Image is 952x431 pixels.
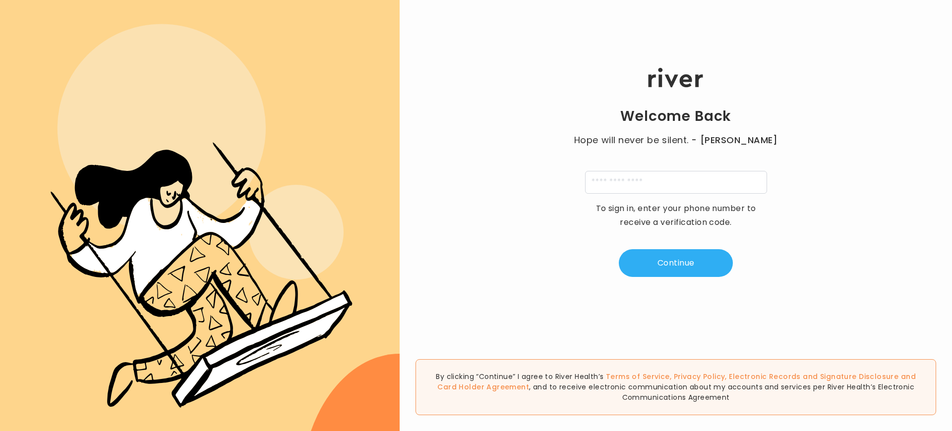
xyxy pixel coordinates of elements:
button: Continue [619,249,733,277]
a: Privacy Policy [674,372,725,381]
div: By clicking “Continue” I agree to River Health’s [416,359,936,415]
span: , and to receive electronic communication about my accounts and services per River Health’s Elect... [529,382,914,402]
span: - [PERSON_NAME] [691,133,777,147]
p: Hope will never be silent. [564,133,787,147]
h1: Welcome Back [620,108,731,125]
span: , , and [437,372,916,392]
a: Terms of Service [606,372,670,381]
a: Card Holder Agreement [437,382,529,392]
p: To sign in, enter your phone number to receive a verification code. [589,202,763,229]
a: Electronic Records and Signature Disclosure [729,372,898,381]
